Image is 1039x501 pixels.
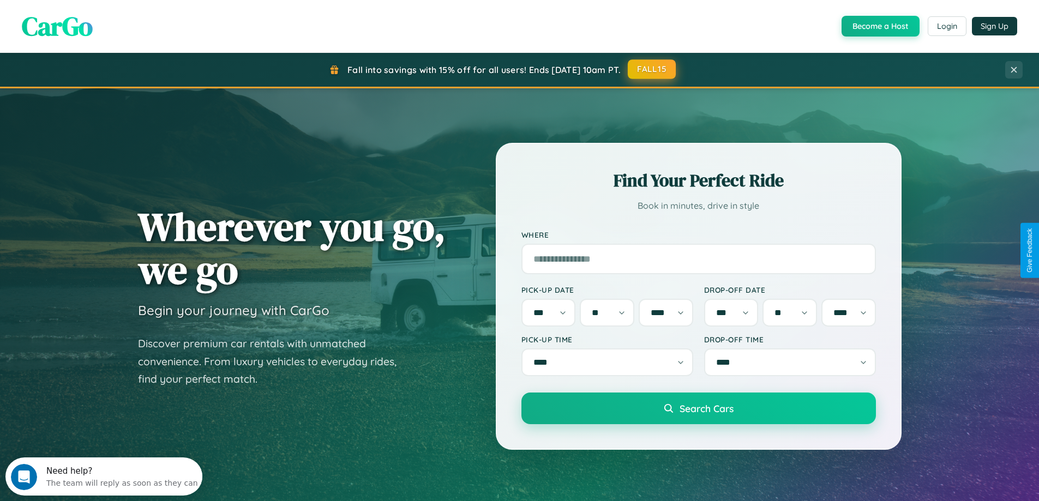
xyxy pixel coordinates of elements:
[972,17,1017,35] button: Sign Up
[5,457,202,496] iframe: Intercom live chat discovery launcher
[138,302,329,318] h3: Begin your journey with CarGo
[521,230,876,239] label: Where
[4,4,203,34] div: Open Intercom Messenger
[11,464,37,490] iframe: Intercom live chat
[138,335,411,388] p: Discover premium car rentals with unmatched convenience. From luxury vehicles to everyday rides, ...
[928,16,966,36] button: Login
[521,285,693,294] label: Pick-up Date
[842,16,920,37] button: Become a Host
[704,335,876,344] label: Drop-off Time
[41,18,193,29] div: The team will reply as soon as they can
[521,198,876,214] p: Book in minutes, drive in style
[347,64,621,75] span: Fall into savings with 15% off for all users! Ends [DATE] 10am PT.
[22,8,93,44] span: CarGo
[521,393,876,424] button: Search Cars
[628,59,676,79] button: FALL15
[41,9,193,18] div: Need help?
[521,335,693,344] label: Pick-up Time
[680,402,734,414] span: Search Cars
[704,285,876,294] label: Drop-off Date
[521,168,876,192] h2: Find Your Perfect Ride
[138,205,446,291] h1: Wherever you go, we go
[1026,228,1034,273] div: Give Feedback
